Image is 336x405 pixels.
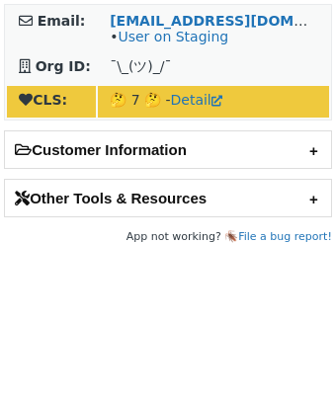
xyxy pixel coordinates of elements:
[38,13,86,29] strong: Email:
[238,230,332,243] a: File a bug report!
[118,29,228,44] a: User on Staging
[5,180,331,216] h2: Other Tools & Resources
[36,58,91,74] strong: Org ID:
[110,58,171,74] span: ¯\_(ツ)_/¯
[5,131,331,168] h2: Customer Information
[98,86,329,118] td: 🤔 7 🤔 -
[4,227,332,247] footer: App not working? 🪳
[171,92,222,108] a: Detail
[110,29,228,44] span: •
[19,92,67,108] strong: CLS:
